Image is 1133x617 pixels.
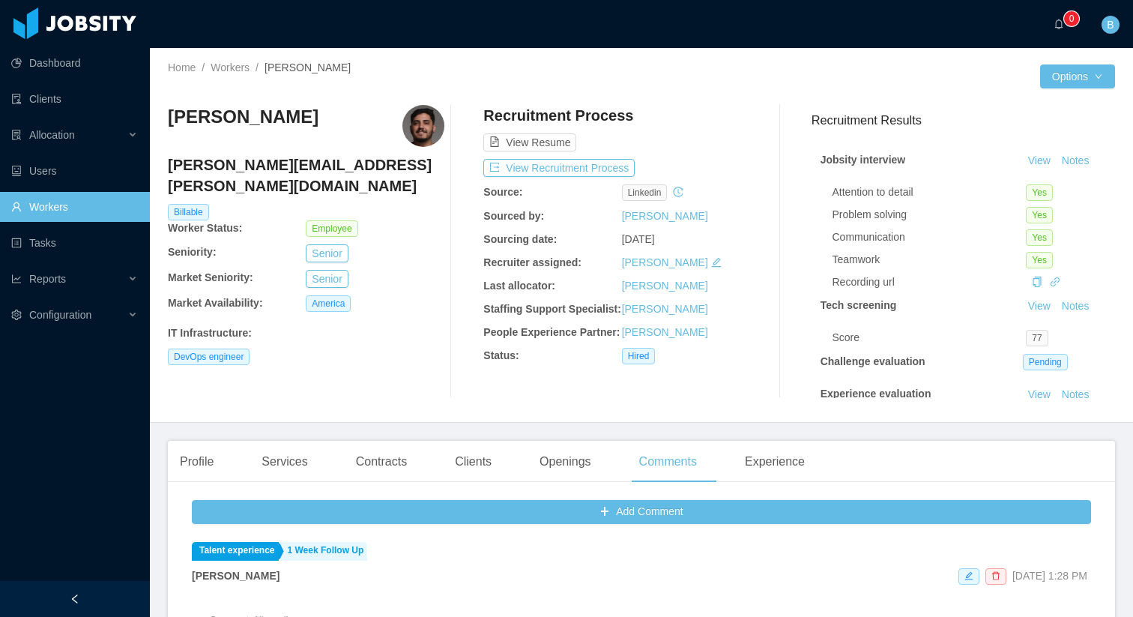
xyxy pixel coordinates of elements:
a: [PERSON_NAME] [622,303,708,315]
a: Talent experience [192,542,279,561]
button: Senior [306,244,348,262]
span: / [256,61,259,73]
i: icon: setting [11,310,22,320]
span: Pending [1023,354,1068,370]
span: America [306,295,351,312]
span: B [1107,16,1114,34]
div: Recording url [833,274,1027,290]
b: Sourcing date: [483,233,557,245]
span: Yes [1026,184,1053,201]
b: People Experience Partner: [483,326,620,338]
button: icon: exportView Recruitment Process [483,159,635,177]
i: icon: edit [711,257,722,268]
div: Clients [443,441,504,483]
span: Billable [168,204,209,220]
a: Workers [211,61,250,73]
b: Worker Status: [168,222,242,234]
button: Notes [1056,386,1096,404]
span: Yes [1026,252,1053,268]
div: Copy [1032,274,1042,290]
a: icon: link [1050,276,1060,288]
span: [DATE] [622,233,655,245]
span: Yes [1026,229,1053,246]
div: Attention to detail [833,184,1027,200]
strong: Tech screening [821,299,897,311]
i: icon: history [673,187,683,197]
b: Status: [483,349,519,361]
span: / [202,61,205,73]
b: Staffing Support Specialist: [483,303,621,315]
span: Hired [622,348,656,364]
a: [PERSON_NAME] [622,280,708,292]
a: [PERSON_NAME] [622,326,708,338]
b: Recruiter assigned: [483,256,581,268]
a: View [1023,154,1056,166]
a: [PERSON_NAME] [622,210,708,222]
b: Source: [483,186,522,198]
span: linkedin [622,184,668,201]
strong: Experience evaluation [821,388,931,400]
a: Home [168,61,196,73]
i: icon: edit [964,571,973,580]
b: Market Seniority: [168,271,253,283]
div: Experience [733,441,817,483]
a: icon: profileTasks [11,228,138,258]
a: icon: pie-chartDashboard [11,48,138,78]
div: Score [833,330,1027,346]
strong: Challenge evaluation [821,355,925,367]
b: IT Infrastructure : [168,327,252,339]
img: b3b9a0bc-3b59-461b-bf8d-ef9053c43417_68a4fac89b3c0-400w.png [402,105,444,147]
b: Seniority: [168,246,217,258]
span: Yes [1026,207,1053,223]
a: icon: robotUsers [11,156,138,186]
button: Notes [1056,298,1096,316]
h3: [PERSON_NAME] [168,105,318,129]
div: Problem solving [833,207,1027,223]
span: Allocation [29,129,75,141]
a: icon: exportView Recruitment Process [483,162,635,174]
span: Reports [29,273,66,285]
div: Profile [168,441,226,483]
button: icon: plusAdd Comment [192,500,1091,524]
a: View [1023,300,1056,312]
button: Optionsicon: down [1040,64,1115,88]
i: icon: copy [1032,277,1042,287]
i: icon: delete [991,571,1000,580]
a: icon: userWorkers [11,192,138,222]
div: Comments [627,441,709,483]
b: Market Availability: [168,297,263,309]
span: Employee [306,220,357,237]
button: icon: file-textView Resume [483,133,576,151]
div: Communication [833,229,1027,245]
span: [PERSON_NAME] [265,61,351,73]
strong: Jobsity interview [821,154,906,166]
i: icon: line-chart [11,274,22,284]
i: icon: solution [11,130,22,140]
button: Senior [306,270,348,288]
a: View [1023,388,1056,400]
i: icon: bell [1054,19,1064,29]
strong: [PERSON_NAME] [192,570,280,582]
span: [DATE] 1:28 PM [1012,570,1087,582]
div: Teamwork [833,252,1027,268]
h3: Recruitment Results [812,111,1115,130]
a: [PERSON_NAME] [622,256,708,268]
b: Last allocator: [483,280,555,292]
div: Contracts [344,441,419,483]
div: Services [250,441,319,483]
i: icon: link [1050,277,1060,287]
b: Sourced by: [483,210,544,222]
sup: 0 [1064,11,1079,26]
h4: [PERSON_NAME][EMAIL_ADDRESS][PERSON_NAME][DOMAIN_NAME] [168,154,444,196]
span: 77 [1026,330,1048,346]
button: Notes [1056,152,1096,170]
a: icon: auditClients [11,84,138,114]
div: Openings [528,441,603,483]
span: Configuration [29,309,91,321]
span: DevOps engineer [168,349,250,365]
a: 1 Week Follow Up [280,542,368,561]
a: icon: file-textView Resume [483,136,576,148]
